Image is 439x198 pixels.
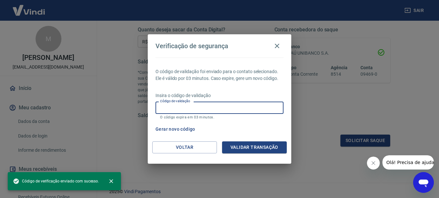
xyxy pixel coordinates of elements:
[160,99,190,104] label: Código de validação
[155,92,284,99] p: Insira o código de validação
[153,123,198,135] button: Gerar novo código
[382,155,434,170] iframe: Mensagem da empresa
[155,68,284,82] p: O código de validação foi enviado para o contato selecionado. Ele é válido por 03 minutos. Caso e...
[160,115,279,119] p: O código expira em 03 minutos.
[155,42,228,50] h4: Verificação de segurança
[367,157,380,170] iframe: Fechar mensagem
[413,172,434,193] iframe: Botão para abrir a janela de mensagens
[152,141,217,153] button: Voltar
[13,178,99,184] span: Código de verificação enviado com sucesso.
[222,141,287,153] button: Validar transação
[104,174,118,188] button: close
[4,5,54,10] span: Olá! Precisa de ajuda?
